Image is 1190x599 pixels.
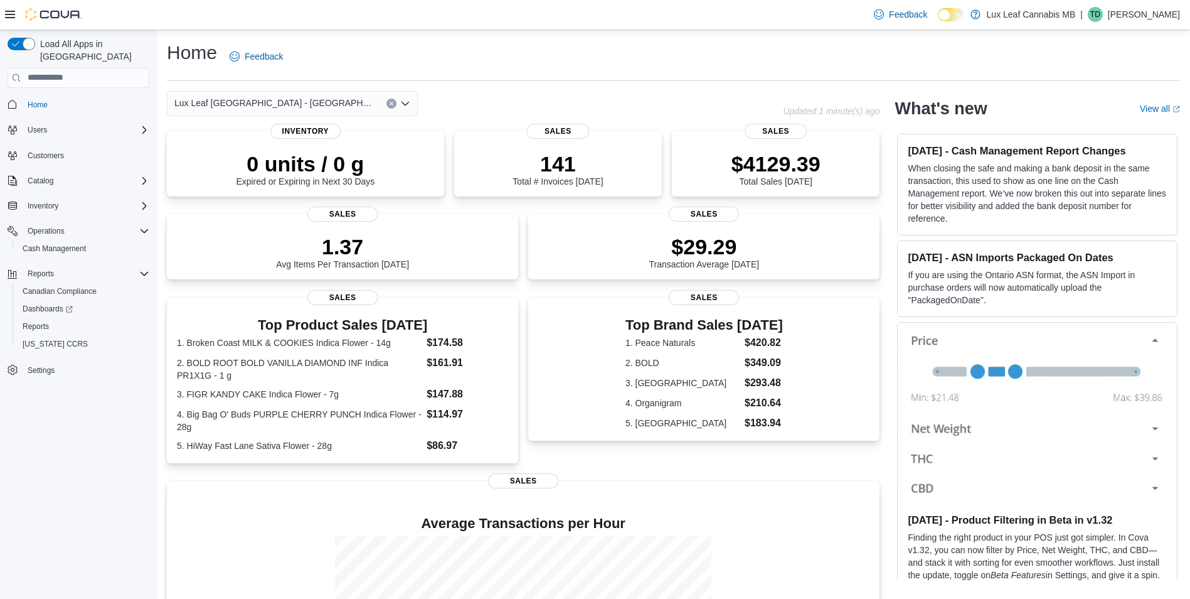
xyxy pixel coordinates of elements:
img: Cova [25,8,82,21]
span: Operations [28,226,65,236]
span: Sales [527,124,589,139]
span: Dashboards [23,304,73,314]
div: Total Sales [DATE] [731,151,821,186]
dd: $293.48 [745,375,783,391]
p: Finding the right product in your POS just got simpler. In Cova v1.32, you can now filter by Pric... [908,531,1167,594]
p: Updated 1 minute(s) ago [783,106,879,116]
span: Catalog [23,173,149,188]
a: Feedback [225,44,288,69]
h1: Home [167,40,217,65]
span: Cash Management [18,241,149,256]
a: Dashboards [13,300,154,318]
p: 0 units / 0 g [236,151,375,176]
span: Customers [23,148,149,163]
dd: $114.97 [427,407,508,422]
button: Inventory [23,198,63,213]
a: Cash Management [18,241,91,256]
a: Settings [23,363,60,378]
span: Inventory [28,201,58,211]
span: Sales [307,290,378,305]
dt: 4. Organigram [625,397,740,409]
div: Avg Items Per Transaction [DATE] [276,234,409,269]
span: Users [23,122,149,138]
dt: 1. Peace Naturals [625,337,740,349]
span: Sales [488,473,558,488]
button: Open list of options [400,99,410,109]
span: TD [1090,7,1100,22]
dd: $210.64 [745,396,783,411]
svg: External link [1172,105,1180,113]
span: Canadian Compliance [23,286,97,296]
dd: $147.88 [427,387,508,402]
button: Catalog [3,172,154,190]
dt: 5. HiWay Fast Lane Sativa Flower - 28g [177,440,422,452]
dt: 5. [GEOGRAPHIC_DATA] [625,417,740,429]
span: Dark Mode [938,21,938,22]
a: Home [23,97,53,112]
span: Reports [23,321,49,332]
button: Operations [3,222,154,240]
button: Canadian Compliance [13,283,154,300]
div: Expired or Expiring in Next 30 Days [236,151,375,186]
p: When closing the safe and making a bank deposit in the same transaction, this used to show as one... [908,162,1167,225]
div: Theo Dorge [1088,7,1103,22]
dt: 3. [GEOGRAPHIC_DATA] [625,377,740,389]
dd: $183.94 [745,416,783,431]
h2: What's new [895,99,987,119]
span: Feedback [889,8,927,21]
h3: [DATE] - Cash Management Report Changes [908,144,1167,157]
p: $29.29 [649,234,760,259]
span: Reports [23,266,149,281]
dt: 3. FIGR KANDY CAKE Indica Flower - 7g [177,388,422,401]
span: Sales [745,124,807,139]
span: Inventory [270,124,341,139]
dd: $420.82 [745,335,783,350]
div: Transaction Average [DATE] [649,234,760,269]
span: [US_STATE] CCRS [23,339,88,349]
h4: Average Transactions per Hour [177,516,869,531]
span: Washington CCRS [18,337,149,352]
button: Catalog [23,173,58,188]
dt: 2. BOLD ROOT BOLD VANILLA DIAMOND INF Indica PR1X1G - 1 g [177,357,422,382]
span: Load All Apps in [GEOGRAPHIC_DATA] [35,38,149,63]
input: Dark Mode [938,8,964,21]
h3: [DATE] - Product Filtering in Beta in v1.32 [908,514,1167,526]
span: Sales [669,207,739,222]
a: Customers [23,148,69,163]
button: Reports [3,265,154,283]
dd: $174.58 [427,335,508,350]
dd: $86.97 [427,438,508,453]
button: Home [3,95,154,114]
span: Operations [23,224,149,239]
h3: Top Product Sales [DATE] [177,318,508,333]
span: Settings [28,365,55,375]
p: [PERSON_NAME] [1108,7,1180,22]
span: Catalog [28,176,53,186]
a: Feedback [869,2,932,27]
p: Lux Leaf Cannabis MB [987,7,1076,22]
button: Customers [3,146,154,165]
p: | [1080,7,1083,22]
button: Settings [3,360,154,379]
span: Lux Leaf [GEOGRAPHIC_DATA] - [GEOGRAPHIC_DATA] [174,95,374,111]
span: Home [28,100,48,110]
p: 1.37 [276,234,409,259]
button: Users [3,121,154,139]
button: Operations [23,224,70,239]
button: Clear input [386,99,396,109]
dd: $349.09 [745,355,783,370]
span: Customers [28,151,64,161]
span: Reports [18,319,149,334]
a: Reports [18,319,54,334]
a: Dashboards [18,301,78,316]
button: [US_STATE] CCRS [13,335,154,353]
a: [US_STATE] CCRS [18,337,93,352]
button: Reports [13,318,154,335]
button: Inventory [3,197,154,215]
button: Users [23,122,52,138]
span: Inventory [23,198,149,213]
span: Reports [28,269,54,279]
div: Total # Invoices [DATE] [513,151,603,186]
p: 141 [513,151,603,176]
span: Users [28,125,47,135]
